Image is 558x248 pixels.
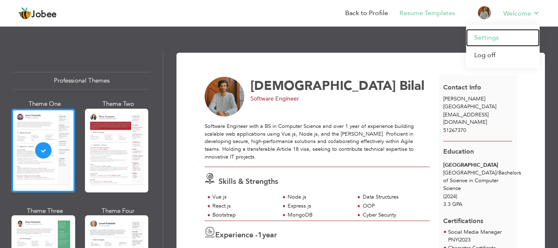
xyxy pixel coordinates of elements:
[443,111,489,126] span: [EMAIL_ADDRESS][DOMAIN_NAME]
[288,193,350,201] div: Node.js
[448,228,502,236] span: Social Media Manager
[466,47,540,64] a: Log off
[250,95,299,103] span: Software Engineer
[443,127,466,134] span: 51267370
[443,83,481,92] span: Contact Info
[448,236,502,244] p: PNY 2023
[13,100,77,108] div: Theme One
[443,193,457,200] span: (2024)
[288,211,350,219] div: MongoDB
[466,29,540,47] a: Settings
[363,211,425,219] div: Cyber Security
[363,202,425,210] div: OOP
[13,72,150,89] div: Professional Themes
[258,230,277,241] label: year
[288,202,350,210] div: Express.js
[443,147,474,156] span: Education
[205,123,430,161] div: Software Engineer with a BS in Computer Science and over 1 year of experience building scalable w...
[443,210,483,226] span: Certifications
[212,193,275,201] div: Vue.js
[87,100,150,108] div: Theme Two
[478,6,491,19] img: Profile Img
[400,77,424,94] span: Bilal
[31,10,57,19] span: Jobee
[215,230,258,240] span: Experience -
[458,236,459,244] span: |
[13,207,77,215] div: Theme Three
[212,211,275,219] div: Bootstrap
[87,207,150,215] div: Theme Four
[496,169,498,177] span: /
[363,193,425,201] div: Data Structures
[443,161,512,169] div: [GEOGRAPHIC_DATA]
[250,77,396,94] span: [DEMOGRAPHIC_DATA]
[18,7,31,20] img: jobee.io
[258,230,262,240] span: 1
[443,201,462,208] span: 3.3 GPA
[18,7,57,20] a: Jobee
[443,103,496,110] span: [GEOGRAPHIC_DATA]
[212,202,275,210] div: React.js
[345,9,388,18] a: Back to Profile
[400,9,455,18] a: Resume Templates
[219,177,278,187] span: Skills & Strengths
[443,95,485,103] span: [PERSON_NAME]
[443,169,521,192] span: [GEOGRAPHIC_DATA] Bachelors of Science in Computer Science
[503,9,540,18] a: Welcome
[205,77,245,117] img: No image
